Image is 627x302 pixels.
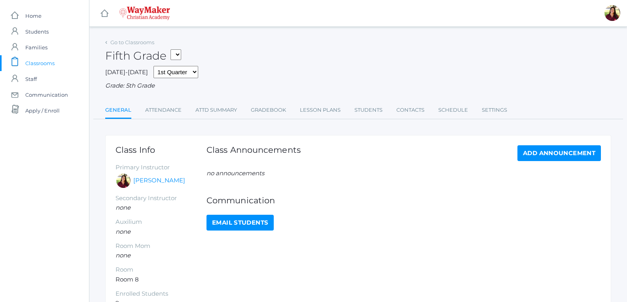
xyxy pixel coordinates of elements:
span: Home [25,8,42,24]
h5: Secondary Instructor [116,195,206,202]
img: waymaker-logo-stack-white-1602f2b1af18da31a5905e9982d058868370996dac5278e84edea6dabf9a3315.png [119,6,170,20]
span: [DATE]-[DATE] [105,68,148,76]
span: Apply / Enroll [25,103,60,118]
a: Contacts [396,102,424,118]
a: Students [354,102,383,118]
a: Gradebook [251,102,286,118]
a: Add Announcement [517,145,601,161]
a: Email Students [206,215,274,231]
h1: Communication [206,196,601,205]
span: Communication [25,87,68,103]
h5: Enrolled Students [116,291,206,297]
a: Attd Summary [195,102,237,118]
h5: Auxilium [116,219,206,225]
h5: Room [116,266,206,273]
h5: Primary Instructor [116,164,206,171]
em: none [116,251,131,259]
h1: Class Announcements [206,145,301,159]
a: General [105,102,131,119]
span: Families [25,39,47,55]
h1: Class Info [116,145,206,154]
a: [PERSON_NAME] [133,176,185,185]
a: Go to Classrooms [110,39,154,45]
em: no announcements [206,169,264,177]
div: Grade: 5th Grade [105,81,611,90]
h5: Room Mom [116,243,206,249]
span: Classrooms [25,55,55,71]
em: none [116,228,131,235]
a: Schedule [438,102,468,118]
span: Students [25,24,49,39]
a: Lesson Plans [300,102,341,118]
a: Attendance [145,102,182,118]
span: Staff [25,71,37,87]
a: Settings [482,102,507,118]
div: Elizabeth Benzinger [116,173,131,189]
em: none [116,204,131,211]
div: Elizabeth Benzinger [604,5,620,21]
h2: Fifth Grade [105,50,181,62]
